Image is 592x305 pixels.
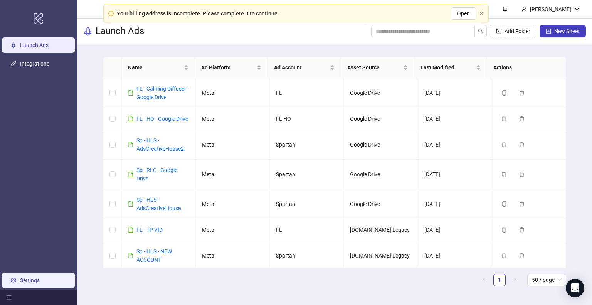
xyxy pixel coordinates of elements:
th: Actions [487,57,560,78]
a: FL - Calming Diffuser - Google Drive [136,86,189,100]
h3: Launch Ads [96,25,144,37]
td: Spartan [270,189,344,219]
td: [DOMAIN_NAME] Legacy [344,219,418,241]
a: Settings [20,277,40,283]
td: Google Drive [344,108,418,130]
span: right [513,277,517,282]
div: Page Size [527,274,566,286]
td: Google Drive [344,130,418,160]
th: Ad Platform [195,57,268,78]
span: user [521,7,527,12]
a: 1 [494,274,505,286]
td: [DATE] [418,219,492,241]
span: delete [519,90,525,96]
span: delete [519,201,525,207]
span: 50 / page [532,274,562,286]
a: Sp - HLS - AdsCreativeHouse [136,197,181,211]
div: [PERSON_NAME] [527,5,574,13]
li: Previous Page [478,274,490,286]
span: file [128,90,133,96]
span: Name [128,63,182,72]
td: [DATE] [418,130,492,160]
span: bell [502,6,508,12]
span: folder-add [496,29,501,34]
a: Sp - HLS - NEW ACCOUNT [136,248,172,263]
span: Last Modified [420,63,475,72]
td: Meta [196,108,270,130]
a: Sp - RLC - Google Drive [136,167,177,182]
span: file [128,201,133,207]
span: file [128,172,133,177]
button: Open [451,7,476,20]
button: left [478,274,490,286]
span: delete [519,172,525,177]
td: Meta [196,241,270,271]
span: New Sheet [554,28,580,34]
td: [DATE] [418,241,492,271]
span: plus-square [546,29,551,34]
td: Meta [196,130,270,160]
span: Ad Platform [201,63,256,72]
td: [DATE] [418,108,492,130]
span: delete [519,116,525,121]
span: copy [501,172,507,177]
td: [DATE] [418,189,492,219]
span: file [128,253,133,258]
span: copy [501,227,507,233]
span: Add Folder [505,28,530,34]
span: delete [519,227,525,233]
td: [DOMAIN_NAME] Legacy [344,241,418,271]
span: search [478,29,483,34]
span: file [128,142,133,147]
td: Meta [196,189,270,219]
span: down [574,7,580,12]
span: Ad Account [274,63,328,72]
span: file [128,227,133,233]
button: right [509,274,521,286]
td: FL [270,78,344,108]
span: exclamation-circle [108,11,114,16]
span: menu-fold [6,295,12,300]
span: copy [501,201,507,207]
span: copy [501,253,507,258]
td: [DATE] [418,160,492,189]
a: Sp - HLS - AdsCreativeHouse2 [136,137,184,152]
span: file [128,116,133,121]
td: Google Drive [344,78,418,108]
td: Meta [196,219,270,241]
button: close [479,11,484,16]
span: rocket [83,27,92,36]
td: FL [270,219,344,241]
td: FL HO [270,108,344,130]
button: Add Folder [490,25,536,37]
td: Spartan [270,241,344,271]
span: copy [501,116,507,121]
th: Asset Source [341,57,414,78]
td: Meta [196,160,270,189]
span: delete [519,142,525,147]
th: Ad Account [268,57,341,78]
span: Open [457,10,470,17]
span: delete [519,253,525,258]
td: [DATE] [418,78,492,108]
td: Spartan [270,130,344,160]
td: Meta [196,78,270,108]
th: Name [122,57,195,78]
div: Your billing address is incomplete. Please complete it to continue. [117,9,279,18]
td: Google Drive [344,189,418,219]
td: Google Drive [344,160,418,189]
span: Asset Source [347,63,402,72]
span: left [482,277,486,282]
span: copy [501,142,507,147]
span: copy [501,90,507,96]
a: FL - HO - Google Drive [136,116,188,122]
a: FL - TP VID [136,227,163,233]
a: Launch Ads [20,42,49,48]
th: Last Modified [414,57,488,78]
button: New Sheet [540,25,586,37]
td: Spartan [270,160,344,189]
div: Open Intercom Messenger [566,279,584,297]
li: Next Page [509,274,521,286]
